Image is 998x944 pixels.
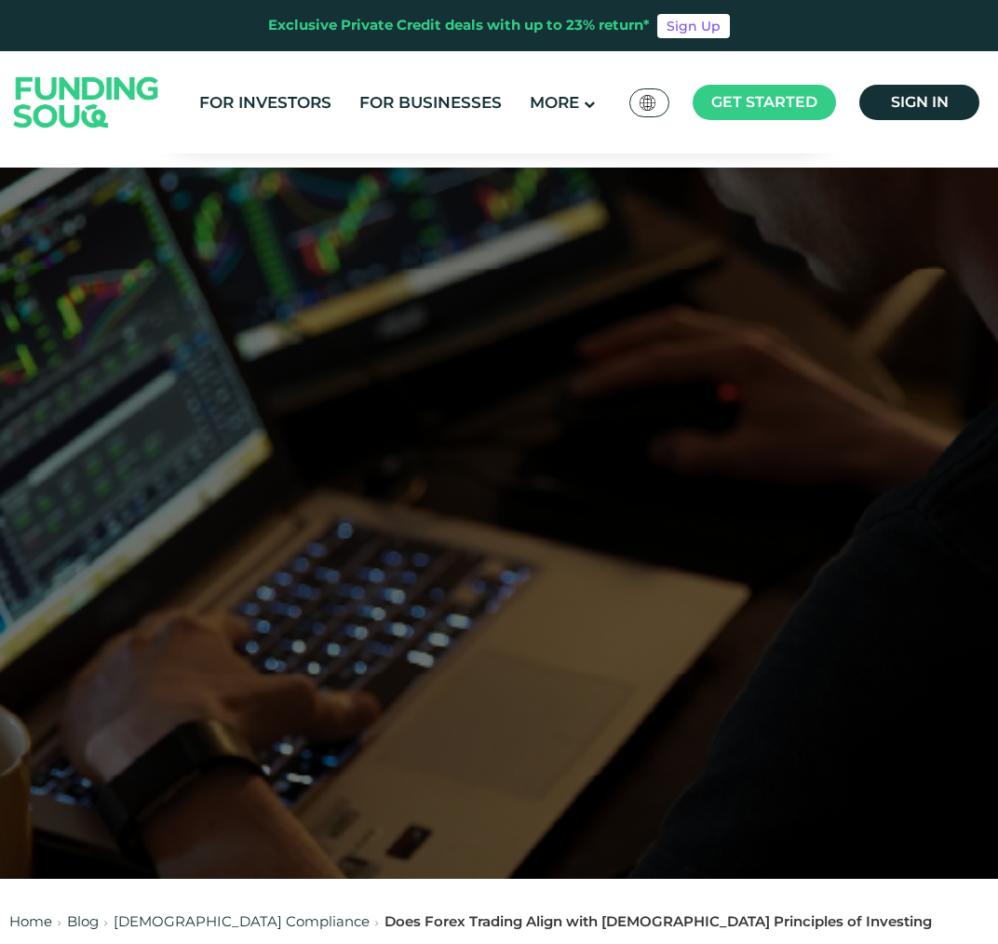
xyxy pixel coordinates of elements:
[711,93,817,111] span: Get started
[195,88,336,118] a: For Investors
[859,85,979,120] a: Sign in
[268,15,650,36] div: Exclusive Private Credit deals with up to 23% return*
[9,912,52,930] a: Home
[114,912,370,930] a: [DEMOGRAPHIC_DATA] Compliance
[657,14,730,38] a: Sign Up
[891,93,949,111] span: Sign in
[640,95,656,111] img: SA Flag
[530,93,579,112] span: More
[355,88,506,118] a: For Businesses
[67,912,99,930] a: Blog
[384,911,932,933] div: Does Forex Trading Align with [DEMOGRAPHIC_DATA] Principles of Investing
